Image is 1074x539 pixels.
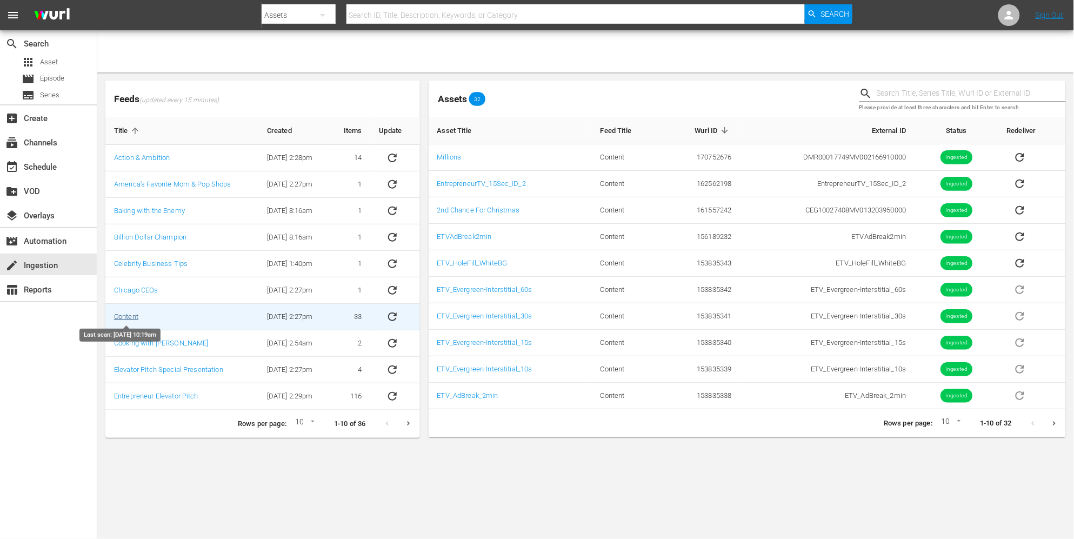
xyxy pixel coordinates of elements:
[437,232,492,241] a: ETVAdBreak2min
[437,125,486,135] span: Asset Title
[805,4,852,24] button: Search
[267,126,306,136] span: Created
[940,207,972,215] span: Ingested
[662,383,741,409] td: 153835338
[741,224,915,250] td: ETVAdBreak2min
[437,179,526,188] a: EntrepreneurTV_15Sec_ID_2
[877,85,1066,102] input: Search Title, Series Title, Wurl ID or External ID
[330,330,371,357] td: 2
[998,117,1066,144] th: Redeliver
[258,251,330,277] td: [DATE] 1:40pm
[114,312,138,321] a: Content
[330,304,371,330] td: 33
[40,73,64,84] span: Episode
[258,383,330,410] td: [DATE] 2:29pm
[662,144,741,171] td: 170752676
[5,235,18,248] span: Automation
[940,365,972,374] span: Ingested
[741,117,915,144] th: External ID
[139,96,219,105] span: (updated every 15 minutes)
[114,339,209,347] a: Cooking with [PERSON_NAME]
[105,90,420,108] span: Feeds
[1007,338,1033,346] span: Asset is in future lineups. Remove all episodes that contain this asset before redelivering
[741,383,915,409] td: ETV_AdBreak_2min
[1007,285,1033,293] span: Asset is in future lineups. Remove all episodes that contain this asset before redelivering
[258,277,330,304] td: [DATE] 2:27pm
[5,259,18,272] span: Ingestion
[662,277,741,303] td: 153835342
[114,207,185,215] a: Baking with the Enemy
[40,90,59,101] span: Series
[1007,364,1033,372] span: Asset is in future lineups. Remove all episodes that contain this asset before redelivering
[592,303,662,330] td: Content
[1044,413,1065,434] button: Next page
[592,277,662,303] td: Content
[334,419,365,429] p: 1-10 of 36
[330,198,371,224] td: 1
[6,9,19,22] span: menu
[662,224,741,250] td: 156189232
[741,171,915,197] td: EntrepreneurTV_15Sec_ID_2
[291,416,317,432] div: 10
[741,144,915,171] td: DMR00017749 MV002166910000
[330,117,371,145] th: Items
[258,171,330,198] td: [DATE] 2:27pm
[330,277,371,304] td: 1
[940,154,972,162] span: Ingested
[22,89,35,102] span: Series
[469,96,485,102] span: 32
[940,259,972,268] span: Ingested
[330,171,371,198] td: 1
[5,209,18,222] span: Overlays
[741,303,915,330] td: ETV_Evergreen-Interstitial_30s
[662,356,741,383] td: 153835339
[592,171,662,197] td: Content
[940,312,972,321] span: Ingested
[330,357,371,383] td: 4
[258,357,330,383] td: [DATE] 2:27pm
[258,145,330,171] td: [DATE] 2:28pm
[741,277,915,303] td: ETV_Evergreen-Interstitial_60s
[114,259,188,268] a: Celebrity Business Tips
[398,413,419,434] button: Next page
[741,330,915,356] td: ETV_Evergreen-Interstitial_15s
[662,250,741,277] td: 153835343
[5,283,18,296] span: Reports
[592,117,662,144] th: Feed Title
[1007,311,1033,320] span: Asset is in future lineups. Remove all episodes that contain this asset before redelivering
[437,153,462,161] a: Millions
[592,383,662,409] td: Content
[980,418,1012,429] p: 1-10 of 32
[741,197,915,224] td: CEG10027408 MV013203950000
[940,286,972,294] span: Ingested
[940,392,972,400] span: Ingested
[940,180,972,188] span: Ingested
[741,250,915,277] td: ETV_HoleFill_WhiteBG
[437,391,498,400] a: ETV_AdBreak_2min
[940,339,972,347] span: Ingested
[330,145,371,171] td: 14
[258,304,330,330] td: [DATE] 2:27pm
[592,330,662,356] td: Content
[114,233,186,241] a: Billion Dollar Champion
[438,94,467,104] span: Assets
[114,126,142,136] span: Title
[258,198,330,224] td: [DATE] 8:16am
[662,303,741,330] td: 153835341
[592,197,662,224] td: Content
[114,286,158,294] a: Chicago CEOs
[105,117,420,410] table: sticky table
[5,112,18,125] span: Create
[884,418,932,429] p: Rows per page:
[820,4,849,24] span: Search
[258,224,330,251] td: [DATE] 8:16am
[592,356,662,383] td: Content
[330,224,371,251] td: 1
[22,56,35,69] span: Asset
[40,57,58,68] span: Asset
[5,37,18,50] span: Search
[1007,391,1033,399] span: Asset is in future lineups. Remove all episodes that contain this asset before redelivering
[437,365,532,373] a: ETV_Evergreen-Interstitial_10s
[940,233,972,241] span: Ingested
[662,171,741,197] td: 162562198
